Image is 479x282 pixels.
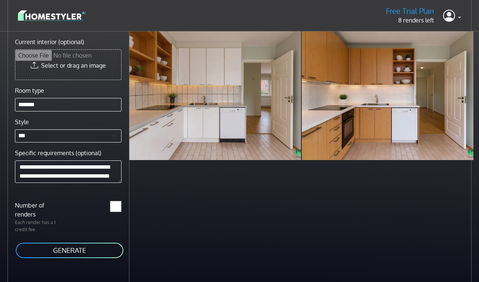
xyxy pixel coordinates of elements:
label: Room type [15,86,44,95]
label: Number of renders [10,201,68,219]
img: logo-3de290ba35641baa71223ecac5eacb59cb85b4c7fdf211dc9aaecaaee71ea2f8.svg [18,9,85,22]
label: Current interior (optional) [15,37,84,46]
label: Specific requirements (optional) [15,148,101,157]
label: Style [15,117,29,126]
p: 8 renders left [386,16,434,25]
button: GENERATE [15,242,124,259]
h5: Free Trial Plan [386,6,434,16]
p: Each render has a 1 credit fee [10,219,68,233]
